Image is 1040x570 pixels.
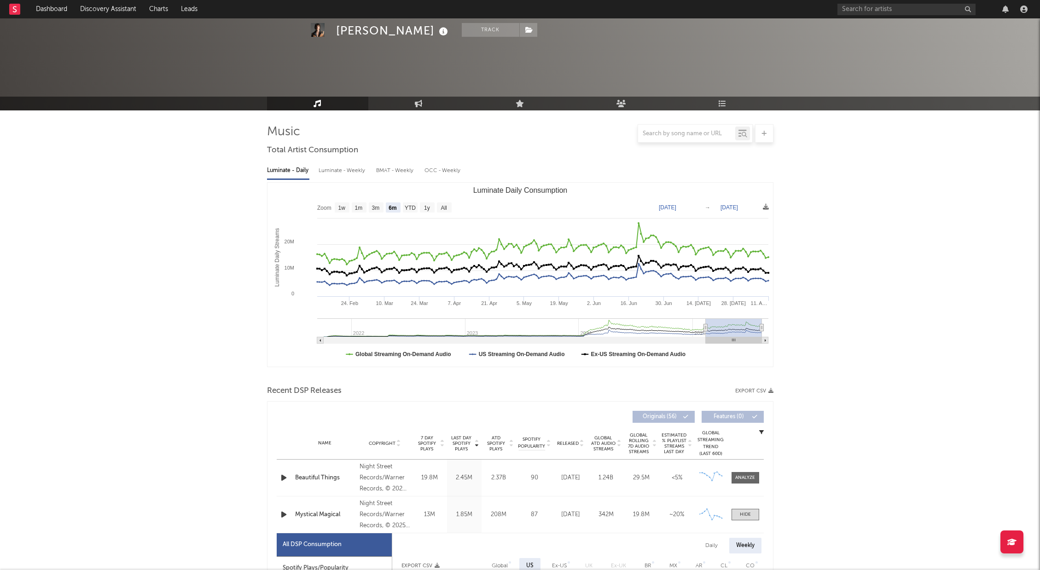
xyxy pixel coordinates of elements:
[633,411,695,423] button: Originals(56)
[341,300,358,306] text: 24. Feb
[484,510,514,519] div: 208M
[550,300,568,306] text: 19. May
[518,473,551,483] div: 90
[591,435,616,452] span: Global ATD Audio Streams
[273,228,280,287] text: Luminate Daily Streams
[424,163,461,178] div: OCC - Weekly
[702,411,764,423] button: Features(0)
[267,163,309,178] div: Luminate - Daily
[484,435,508,452] span: ATD Spotify Plays
[516,300,532,306] text: 5. May
[626,432,651,455] span: Global Rolling 7D Audio Streams
[639,414,681,420] span: Originals ( 56 )
[415,510,445,519] div: 13M
[557,441,579,446] span: Released
[415,473,445,483] div: 19.8M
[424,205,430,211] text: 1y
[338,205,345,211] text: 1w
[449,510,479,519] div: 1.85M
[626,510,657,519] div: 19.8M
[591,473,622,483] div: 1.24B
[283,539,342,550] div: All DSP Consumption
[662,432,687,455] span: Estimated % Playlist Streams Last Day
[291,291,294,296] text: 0
[284,265,294,271] text: 10M
[721,300,745,306] text: 28. [DATE]
[735,388,773,394] button: Export CSV
[697,430,725,457] div: Global Streaming Trend (Last 60D)
[708,414,750,420] span: Features ( 0 )
[481,300,497,306] text: 21. Apr
[284,239,294,244] text: 20M
[655,300,672,306] text: 30. Jun
[295,510,355,519] a: Mystical Magical
[404,205,415,211] text: YTD
[591,351,686,357] text: Ex-US Streaming On-Demand Audio
[750,300,767,306] text: 11. A…
[376,300,393,306] text: 10. Mar
[662,510,692,519] div: ~ 20 %
[319,163,367,178] div: Luminate - Weekly
[336,23,450,38] div: [PERSON_NAME]
[659,204,676,211] text: [DATE]
[401,563,440,569] button: Export CSV
[267,386,342,397] span: Recent DSP Releases
[360,498,410,531] div: Night Street Records/Warner Records, © 2025 Warner Records Inc.
[587,300,601,306] text: 2. Jun
[555,473,586,483] div: [DATE]
[518,436,545,450] span: Spotify Popularity
[295,440,355,447] div: Name
[638,130,735,138] input: Search by song name or URL
[449,435,474,452] span: Last Day Spotify Plays
[354,205,362,211] text: 1m
[698,538,725,553] div: Daily
[389,205,396,211] text: 6m
[555,510,586,519] div: [DATE]
[478,351,564,357] text: US Streaming On-Demand Audio
[484,473,514,483] div: 2.37B
[662,473,692,483] div: <5%
[720,204,738,211] text: [DATE]
[620,300,637,306] text: 16. Jun
[705,204,710,211] text: →
[372,205,379,211] text: 3m
[837,4,976,15] input: Search for artists
[360,461,410,495] div: Night Street Records/Warner Records, © 2024 Warner Records Inc.
[376,163,415,178] div: BMAT - Weekly
[415,435,439,452] span: 7 Day Spotify Plays
[449,473,479,483] div: 2.45M
[473,186,567,194] text: Luminate Daily Consumption
[277,533,392,557] div: All DSP Consumption
[369,441,395,446] span: Copyright
[317,205,331,211] text: Zoom
[591,510,622,519] div: 342M
[462,23,519,37] button: Track
[626,473,657,483] div: 29.5M
[267,183,773,367] svg: Luminate Daily Consumption
[295,473,355,483] a: Beautiful Things
[267,145,358,156] span: Total Artist Consumption
[686,300,710,306] text: 14. [DATE]
[729,538,761,553] div: Weekly
[355,351,451,357] text: Global Streaming On-Demand Audio
[411,300,428,306] text: 24. Mar
[518,510,551,519] div: 87
[447,300,461,306] text: 7. Apr
[441,205,447,211] text: All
